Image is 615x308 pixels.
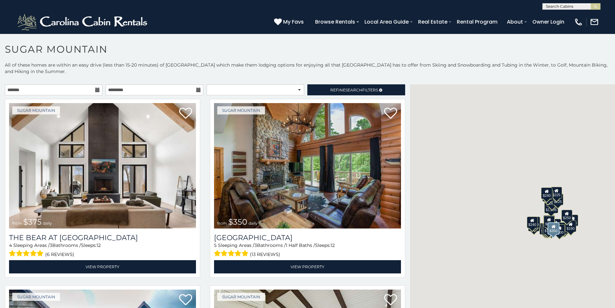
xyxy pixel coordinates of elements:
[12,221,22,226] span: from
[529,16,568,27] a: Owner Login
[97,242,101,248] span: 12
[557,222,568,234] div: $195
[214,260,401,273] a: View Property
[543,215,554,227] div: $190
[544,202,559,213] div: $1,095
[541,187,552,199] div: $240
[551,187,562,198] div: $225
[179,293,192,307] a: Add to favorites
[9,233,196,242] a: The Bear At [GEOGRAPHIC_DATA]
[330,88,378,92] span: Refine Filters
[217,293,265,301] a: Sugar Mountain
[527,217,538,228] div: $240
[552,194,563,205] div: $125
[179,107,192,121] a: Add to favorites
[550,219,561,230] div: $200
[415,16,451,27] a: Real Estate
[361,16,412,27] a: Local Area Guide
[274,18,305,26] a: My Favs
[542,223,553,235] div: $155
[23,217,42,227] span: $375
[561,210,572,221] div: $250
[548,222,559,235] div: $350
[567,215,578,226] div: $155
[9,103,196,228] a: The Bear At Sugar Mountain from $375 daily
[12,106,60,114] a: Sugar Mountain
[307,84,405,95] a: RefineSearchFilters
[214,242,401,259] div: Sleeping Areas / Bathrooms / Sleeps:
[43,221,52,226] span: daily
[312,16,358,27] a: Browse Rentals
[384,293,397,307] a: Add to favorites
[9,233,196,242] h3: The Bear At Sugar Mountain
[214,233,401,242] a: [GEOGRAPHIC_DATA]
[565,220,576,232] div: $190
[286,242,315,248] span: 1 Half Baths /
[250,250,280,259] span: (13 reviews)
[228,217,247,227] span: $350
[214,103,401,228] a: Grouse Moor Lodge from $350 daily
[50,242,52,248] span: 3
[9,260,196,273] a: View Property
[254,242,257,248] span: 3
[45,250,74,259] span: (6 reviews)
[16,12,150,32] img: White-1-2.png
[331,242,335,248] span: 12
[214,103,401,228] img: Grouse Moor Lodge
[574,17,583,27] img: phone-regular-white.png
[12,293,60,301] a: Sugar Mountain
[590,17,599,27] img: mail-regular-white.png
[345,88,362,92] span: Search
[504,16,526,27] a: About
[217,221,227,226] span: from
[543,223,554,234] div: $175
[454,16,501,27] a: Rental Program
[217,106,265,114] a: Sugar Mountain
[214,242,217,248] span: 5
[283,18,304,26] span: My Favs
[9,242,12,248] span: 4
[554,224,565,236] div: $500
[9,242,196,259] div: Sleeping Areas / Bathrooms / Sleeps:
[9,103,196,228] img: The Bear At Sugar Mountain
[249,221,258,226] span: daily
[214,233,401,242] h3: Grouse Moor Lodge
[384,107,397,121] a: Add to favorites
[544,216,555,228] div: $300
